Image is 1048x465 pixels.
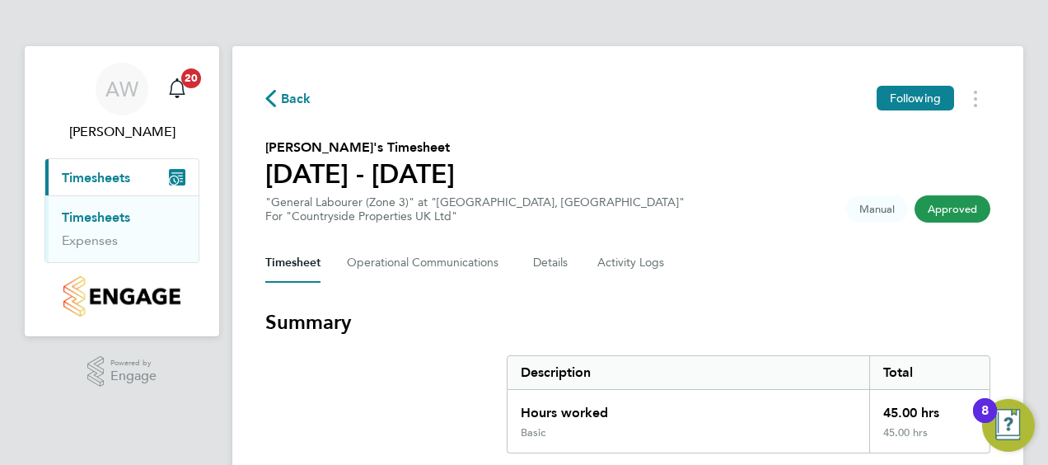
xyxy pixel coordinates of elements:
[110,356,157,370] span: Powered by
[265,88,311,109] button: Back
[44,276,199,317] a: Go to home page
[62,233,118,248] a: Expenses
[105,78,138,100] span: AW
[869,356,990,389] div: Total
[915,195,990,223] span: This timesheet has been approved.
[63,276,180,317] img: countryside-properties-logo-retina.png
[265,243,320,283] button: Timesheet
[347,243,507,283] button: Operational Communications
[877,86,954,110] button: Following
[181,68,201,88] span: 20
[521,426,545,439] div: Basic
[265,209,685,223] div: For "Countryside Properties UK Ltd"
[62,170,130,186] span: Timesheets
[45,159,199,195] button: Timesheets
[508,356,869,389] div: Description
[265,195,685,223] div: "General Labourer (Zone 3)" at "[GEOGRAPHIC_DATA], [GEOGRAPHIC_DATA]"
[45,195,199,262] div: Timesheets
[961,86,990,111] button: Timesheets Menu
[507,355,990,453] div: Summary
[533,243,571,283] button: Details
[87,356,157,387] a: Powered byEngage
[869,426,990,453] div: 45.00 hrs
[265,309,990,336] h3: Summary
[110,369,157,383] span: Engage
[597,243,667,283] button: Activity Logs
[982,399,1035,452] button: Open Resource Center, 8 new notifications
[981,411,989,432] div: 8
[869,390,990,426] div: 45.00 hrs
[508,390,869,426] div: Hours worked
[161,63,194,115] a: 20
[265,157,455,190] h1: [DATE] - [DATE]
[25,46,219,336] nav: Main navigation
[62,209,130,225] a: Timesheets
[846,195,908,223] span: This timesheet was manually created.
[890,91,941,106] span: Following
[44,63,199,142] a: AW[PERSON_NAME]
[44,122,199,142] span: Aaron Watkins
[265,138,455,157] h2: [PERSON_NAME]'s Timesheet
[281,89,311,109] span: Back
